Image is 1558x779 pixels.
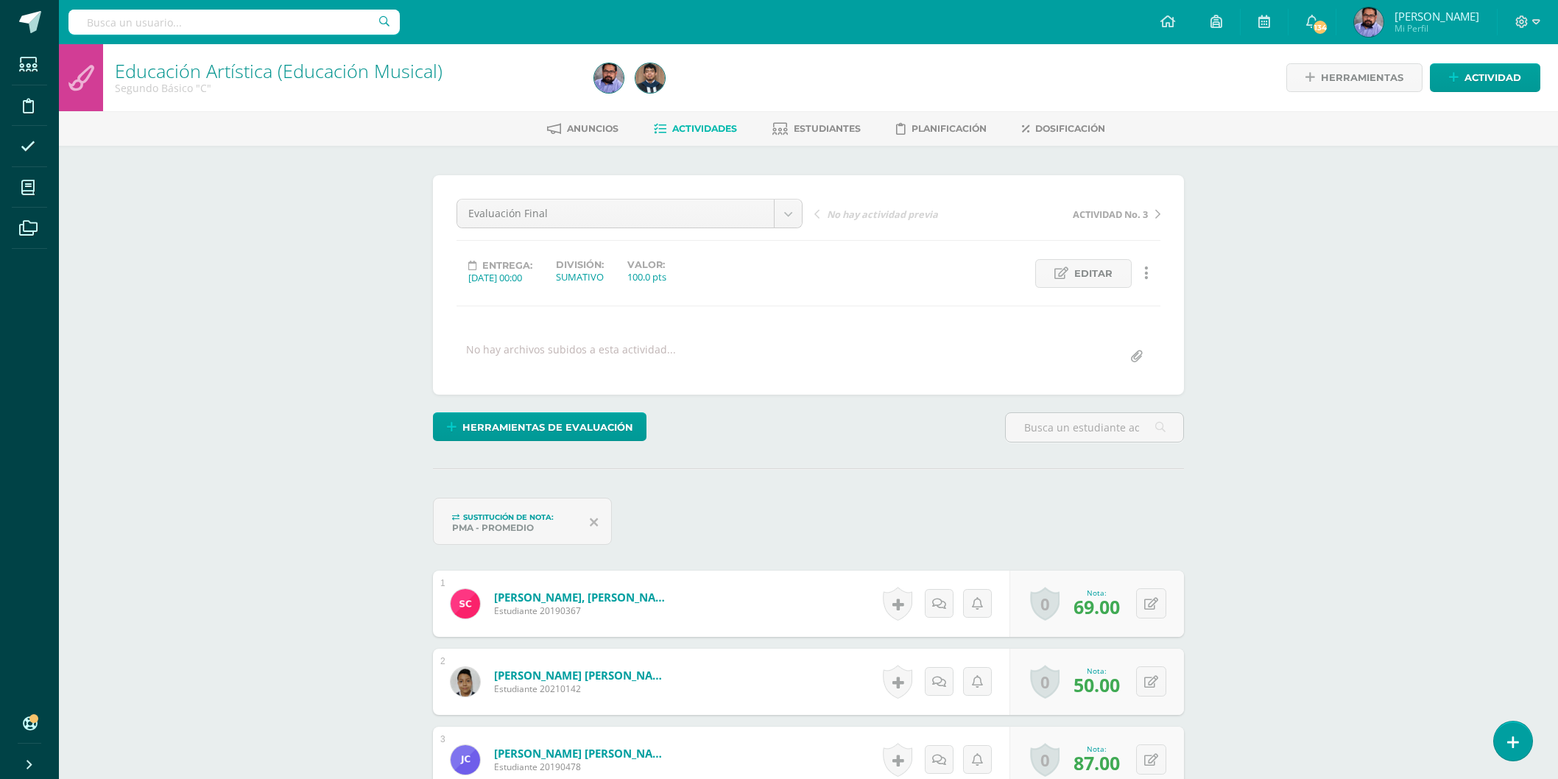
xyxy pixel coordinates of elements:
[457,200,802,228] a: Evaluación Final
[462,414,633,441] span: Herramientas de evaluación
[494,604,671,617] span: Estudiante 20190367
[494,668,671,683] a: [PERSON_NAME] [PERSON_NAME]
[1464,64,1521,91] span: Actividad
[466,342,676,371] div: No hay archivos subidos a esta actividad...
[1430,63,1540,92] a: Actividad
[794,123,861,134] span: Estudiantes
[494,590,671,604] a: [PERSON_NAME], [PERSON_NAME]
[115,81,577,95] div: Segundo Básico 'C'
[1286,63,1423,92] a: Herramientas
[547,117,618,141] a: Anuncios
[896,117,987,141] a: Planificación
[494,683,671,695] span: Estudiante 20210142
[451,589,480,618] img: 734090e4ebd0cd447fdc29670907ca6a.png
[1030,743,1060,777] a: 0
[433,412,646,441] a: Herramientas de evaluación
[1022,117,1105,141] a: Dosificación
[1035,123,1105,134] span: Dosificación
[1074,666,1120,676] div: Nota:
[1006,413,1183,442] input: Busca un estudiante aquí...
[115,60,577,81] h1: Educación Artística (Educación Musical)
[68,10,400,35] input: Busca un usuario...
[827,208,938,221] span: No hay actividad previa
[1074,672,1120,697] span: 50.00
[772,117,861,141] a: Estudiantes
[1074,744,1120,754] div: Nota:
[468,200,763,228] span: Evaluación Final
[912,123,987,134] span: Planificación
[1074,260,1113,287] span: Editar
[1074,750,1120,775] span: 87.00
[452,522,578,533] div: PMA - Promedio
[494,746,671,761] a: [PERSON_NAME] [PERSON_NAME]
[556,259,604,270] label: División:
[987,206,1160,221] a: ACTIVIDAD No. 3
[654,117,737,141] a: Actividades
[494,761,671,773] span: Estudiante 20190478
[1073,208,1148,221] span: ACTIVIDAD No. 3
[594,63,624,93] img: 7c3d6755148f85b195babec4e2a345e8.png
[556,270,604,283] div: SUMATIVO
[1395,22,1479,35] span: Mi Perfil
[468,271,532,284] div: [DATE] 00:00
[567,123,618,134] span: Anuncios
[451,745,480,775] img: dc13916477827c5964e411bc3b1e6715.png
[635,63,665,93] img: 8c648ab03079b18c3371769e6fc6bd45.png
[1030,587,1060,621] a: 0
[1321,64,1403,91] span: Herramientas
[672,123,737,134] span: Actividades
[1312,19,1328,35] span: 134
[451,667,480,697] img: 561e63f4c9a51e134ba970f57cd06e8f.png
[1354,7,1383,37] img: 7c3d6755148f85b195babec4e2a345e8.png
[1074,594,1120,619] span: 69.00
[1074,588,1120,598] div: Nota:
[463,512,554,522] span: Sustitución de nota:
[482,260,532,271] span: Entrega:
[1395,9,1479,24] span: [PERSON_NAME]
[1030,665,1060,699] a: 0
[115,58,443,83] a: Educación Artística (Educación Musical)
[627,270,666,283] div: 100.0 pts
[627,259,666,270] label: Valor:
